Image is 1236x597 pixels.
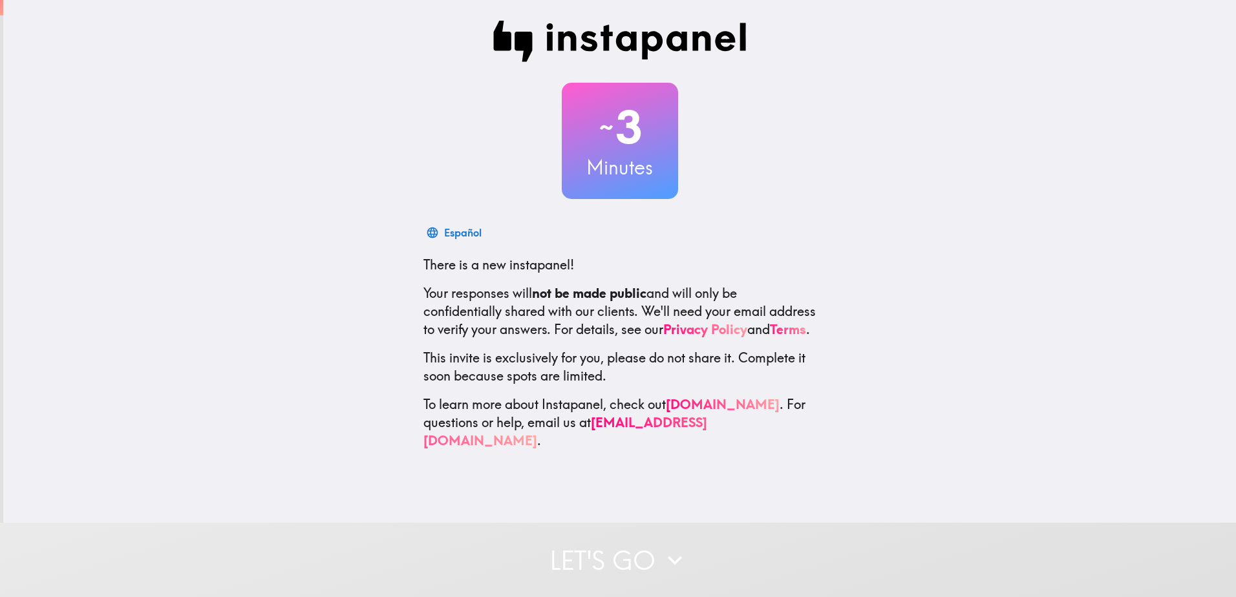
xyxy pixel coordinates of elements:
[770,321,806,337] a: Terms
[423,395,816,450] p: To learn more about Instapanel, check out . For questions or help, email us at .
[423,284,816,339] p: Your responses will and will only be confidentially shared with our clients. We'll need your emai...
[444,224,482,242] div: Español
[562,154,678,181] h3: Minutes
[423,414,707,448] a: [EMAIL_ADDRESS][DOMAIN_NAME]
[562,101,678,154] h2: 3
[423,220,487,246] button: Español
[663,321,747,337] a: Privacy Policy
[423,349,816,385] p: This invite is exclusively for you, please do not share it. Complete it soon because spots are li...
[532,285,646,301] b: not be made public
[666,396,780,412] a: [DOMAIN_NAME]
[423,257,574,273] span: There is a new instapanel!
[597,108,615,147] span: ~
[493,21,747,62] img: Instapanel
